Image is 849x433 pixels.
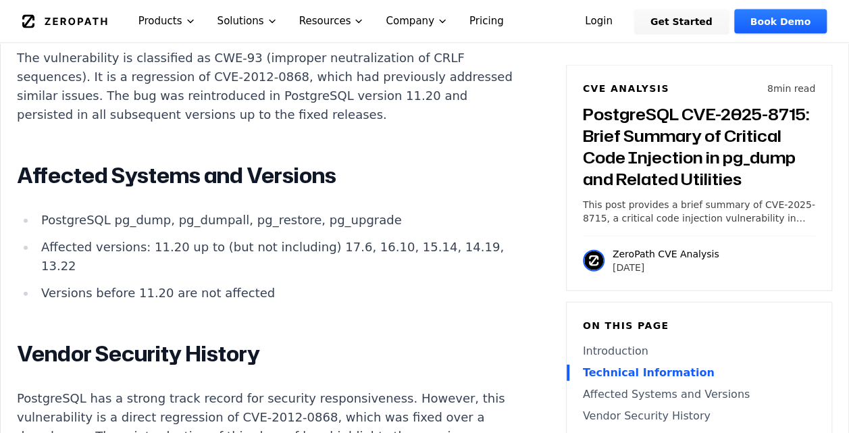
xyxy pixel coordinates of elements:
h2: Vendor Security History [17,340,519,367]
li: Affected versions: 11.20 up to (but not including) 17.6, 16.10, 15.14, 14.19, 13.22 [36,238,519,276]
a: Affected Systems and Versions [583,386,815,403]
p: This post provides a brief summary of CVE-2025-8715, a critical code injection vulnerability in P... [583,198,815,225]
a: Introduction [583,343,815,359]
img: ZeroPath CVE Analysis [583,250,604,272]
li: PostgreSQL pg_dump, pg_dumpall, pg_restore, pg_upgrade [36,211,519,230]
h2: Affected Systems and Versions [17,162,519,189]
h3: PostgreSQL CVE-2025-8715: Brief Summary of Critical Code Injection in pg_dump and Related Utilities [583,103,815,190]
p: 8 min read [767,82,815,95]
p: [DATE] [613,261,719,274]
li: Versions before 11.20 are not affected [36,284,519,303]
a: Technical Information [583,365,815,381]
a: Book Demo [734,9,827,34]
a: Vendor Security History [583,408,815,424]
p: ZeroPath CVE Analysis [613,247,719,261]
a: Login [569,9,629,34]
h6: On this page [583,319,815,332]
a: Get Started [634,9,729,34]
p: The vulnerability is classified as CWE-93 (improper neutralization of CRLF sequences). It is a re... [17,49,519,124]
h6: CVE Analysis [583,82,669,95]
